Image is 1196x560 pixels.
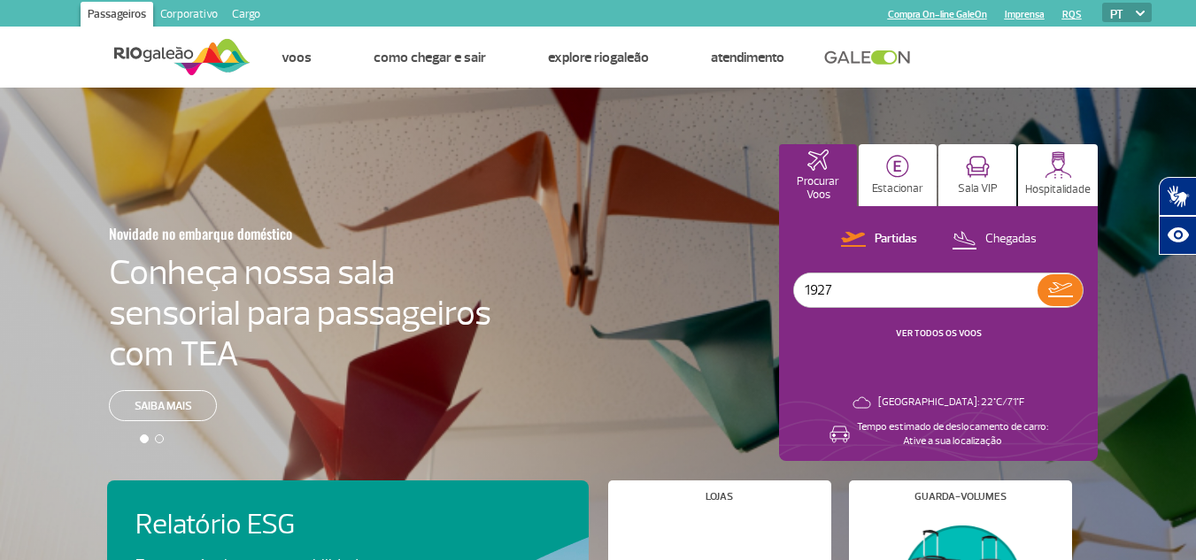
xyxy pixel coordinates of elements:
[938,144,1016,206] button: Sala VIP
[1045,151,1072,179] img: hospitality.svg
[857,420,1048,449] p: Tempo estimado de deslocamento de carro: Ative a sua localização
[109,390,217,421] a: Saiba mais
[1159,177,1196,216] button: Abrir tradutor de língua de sinais.
[958,182,998,196] p: Sala VIP
[788,175,848,202] p: Procurar Voos
[109,252,491,374] h4: Conheça nossa sala sensorial para passageiros com TEA
[779,144,857,206] button: Procurar Voos
[966,156,990,178] img: vipRoom.svg
[1159,177,1196,255] div: Plugin de acessibilidade da Hand Talk.
[706,492,733,502] h4: Lojas
[891,326,987,341] button: VER TODOS OS VOOS
[282,49,312,66] a: Voos
[878,395,1024,410] p: [GEOGRAPHIC_DATA]: 22°C/71°F
[946,228,1042,251] button: Chegadas
[1005,9,1045,20] a: Imprensa
[872,182,923,196] p: Estacionar
[711,49,784,66] a: Atendimento
[374,49,486,66] a: Como chegar e sair
[109,215,405,252] h3: Novidade no embarque doméstico
[859,144,937,206] button: Estacionar
[836,228,922,251] button: Partidas
[794,273,1038,307] input: Voo, cidade ou cia aérea
[135,509,417,541] h4: Relatório ESG
[807,150,829,171] img: airplaneHomeActive.svg
[153,2,225,30] a: Corporativo
[875,231,917,248] p: Partidas
[81,2,153,30] a: Passageiros
[914,492,1007,502] h4: Guarda-volumes
[1018,144,1098,206] button: Hospitalidade
[1025,183,1091,196] p: Hospitalidade
[1062,9,1082,20] a: RQS
[886,155,909,178] img: carParkingHome.svg
[896,327,982,339] a: VER TODOS OS VOOS
[888,9,987,20] a: Compra On-line GaleOn
[548,49,649,66] a: Explore RIOgaleão
[1159,216,1196,255] button: Abrir recursos assistivos.
[985,231,1037,248] p: Chegadas
[225,2,267,30] a: Cargo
